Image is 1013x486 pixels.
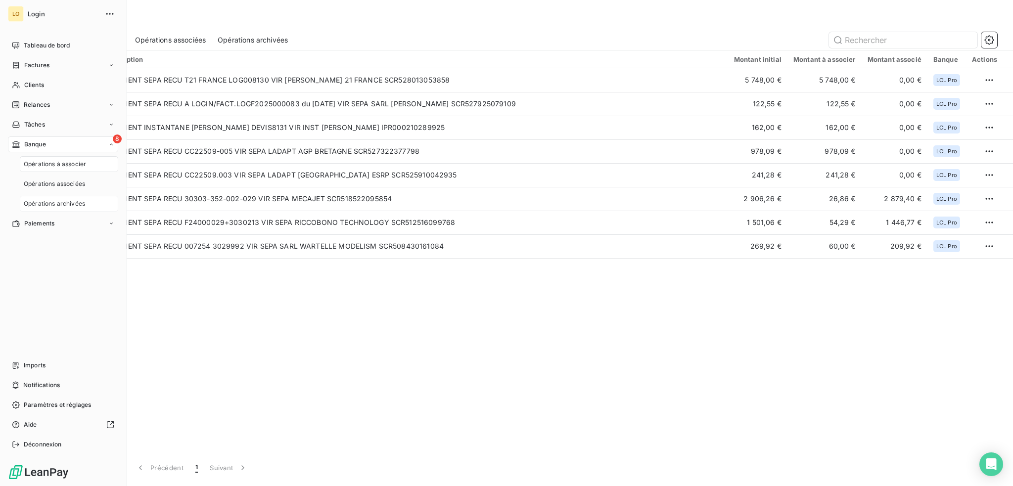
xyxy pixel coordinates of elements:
span: Tâches [24,120,45,129]
span: Déconnexion [24,440,62,449]
div: Open Intercom Messenger [979,452,1003,476]
span: LCL Pro [936,220,957,225]
div: Description [106,55,722,63]
button: Suivant [204,457,254,478]
div: Montant à associer [793,55,856,63]
span: Opérations à associer [24,160,86,169]
span: LCL Pro [936,172,957,178]
span: 8 [113,134,122,143]
span: Notifications [23,381,60,390]
div: Actions [972,55,997,63]
td: VIREMENT SEPA RECU 30303-352-002-029 VIR SEPA MECAJET SCR518522095854 [100,187,728,211]
td: 60,00 € [787,234,862,258]
span: Clients [24,81,44,89]
span: Tableau de bord [24,41,70,50]
td: 2 879,40 € [862,187,927,211]
td: 241,28 € [787,163,862,187]
a: Aide [8,417,118,433]
span: Login [28,10,99,18]
td: VIREMENT SEPA RECU CC22509-005 VIR SEPA LADAPT AGP BRETAGNE SCR527322377798 [100,139,728,163]
td: 122,55 € [728,92,787,116]
span: Factures [24,61,49,70]
span: Paiements [24,219,54,228]
span: Imports [24,361,46,370]
td: 0,00 € [862,139,927,163]
td: 2 906,26 € [728,187,787,211]
td: 0,00 € [862,68,927,92]
span: Opérations associées [24,179,85,188]
td: 0,00 € [862,163,927,187]
span: LCL Pro [936,148,957,154]
td: VIREMENT SEPA RECU F24000029+3030213 VIR SEPA RICCOBONO TECHNOLOGY SCR512516099768 [100,211,728,234]
input: Rechercher [829,32,977,48]
td: 0,00 € [862,92,927,116]
div: Montant associé [868,55,921,63]
td: 1 446,77 € [862,211,927,234]
span: 1 [195,463,198,473]
td: VIREMENT SEPA RECU T21 FRANCE LOG008130 VIR [PERSON_NAME] 21 FRANCE SCR528013053858 [100,68,728,92]
button: Précédent [130,457,189,478]
img: Logo LeanPay [8,464,69,480]
td: 26,86 € [787,187,862,211]
td: 162,00 € [787,116,862,139]
div: Montant initial [734,55,782,63]
span: Banque [24,140,46,149]
td: 54,29 € [787,211,862,234]
span: LCL Pro [936,243,957,249]
td: VIREMENT SEPA RECU A LOGIN/FACT.LOGF2025000083 du [DATE] VIR SEPA SARL [PERSON_NAME] SCR527925079109 [100,92,728,116]
span: Opérations archivées [218,35,288,45]
span: Opérations associées [135,35,206,45]
td: VIREMENT INSTANTANE [PERSON_NAME] DEVIS8131 VIR INST [PERSON_NAME] IPR000210289925 [100,116,728,139]
span: Relances [24,100,50,109]
span: LCL Pro [936,125,957,131]
td: 269,92 € [728,234,787,258]
span: LCL Pro [936,196,957,202]
td: 978,09 € [728,139,787,163]
td: 978,09 € [787,139,862,163]
span: Paramètres et réglages [24,400,91,409]
div: Banque [933,55,960,63]
td: VIREMENT SEPA RECU CC22509.003 VIR SEPA LADAPT [GEOGRAPHIC_DATA] ESRP SCR525910042935 [100,163,728,187]
span: LCL Pro [936,101,957,107]
td: 1 501,06 € [728,211,787,234]
div: LO [8,6,24,22]
span: LCL Pro [936,77,957,83]
td: 5 748,00 € [728,68,787,92]
span: Aide [24,420,37,429]
td: 241,28 € [728,163,787,187]
td: 209,92 € [862,234,927,258]
span: Opérations archivées [24,199,85,208]
td: 5 748,00 € [787,68,862,92]
td: VIREMENT SEPA RECU 007254 3029992 VIR SEPA SARL WARTELLE MODELISM SCR508430161084 [100,234,728,258]
td: 162,00 € [728,116,787,139]
td: 0,00 € [862,116,927,139]
td: 122,55 € [787,92,862,116]
button: 1 [189,457,204,478]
